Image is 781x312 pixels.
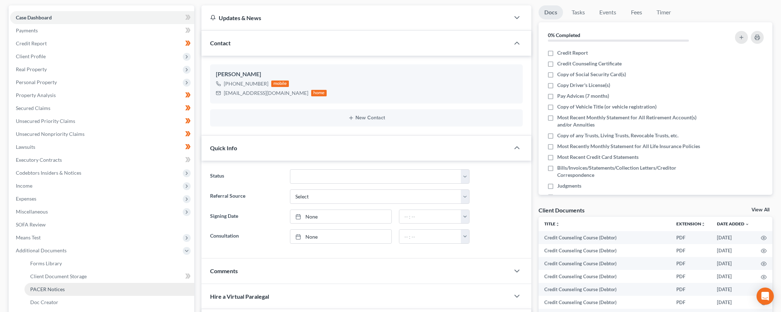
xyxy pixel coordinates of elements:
a: Case Dashboard [10,11,194,24]
div: Open Intercom Messenger [757,288,774,305]
span: Codebtors Insiders & Notices [16,170,81,176]
span: Judgments [557,182,581,189]
div: mobile [271,81,289,87]
span: Credit Report [557,49,588,56]
span: Additional Documents [16,247,67,253]
label: Signing Date [206,210,286,224]
td: Credit Counseling Course (Debtor) [539,257,671,270]
span: Client Profile [16,53,46,59]
span: Means Test [16,234,41,240]
a: Payments [10,24,194,37]
strong: 0% Completed [548,32,580,38]
a: Property Analysis [10,89,194,102]
td: [DATE] [711,283,755,296]
a: Date Added expand_more [717,221,749,226]
input: -- : -- [399,230,461,243]
a: Unsecured Nonpriority Claims [10,128,194,141]
label: Status [206,169,286,184]
div: home [311,90,327,96]
span: Most Recent Monthly Statement for All Retirement Account(s) and/or Annuities [557,114,708,128]
a: Lawsuits [10,141,194,153]
div: Updates & News [210,14,501,22]
td: PDF [671,296,711,309]
span: Executory Contracts [16,157,62,163]
i: expand_more [745,222,749,226]
button: New Contact [216,115,517,121]
span: Comments [210,267,238,274]
label: Consultation [206,229,286,244]
div: Client Documents [539,206,585,214]
td: PDF [671,231,711,244]
span: Hire a Virtual Paralegal [210,293,269,300]
a: Fees [625,5,648,19]
a: PACER Notices [24,283,194,296]
td: Credit Counseling Course (Debtor) [539,244,671,257]
td: Credit Counseling Course (Debtor) [539,231,671,244]
span: Real Property [16,66,47,72]
span: Personal Property [16,79,57,85]
span: Most Recent Credit Card Statements [557,153,639,161]
td: PDF [671,244,711,257]
input: -- : -- [399,210,461,224]
a: Executory Contracts [10,153,194,166]
a: Titleunfold_more [544,221,560,226]
span: Credit Report [16,40,47,46]
span: Forms Library [30,260,62,266]
a: Secured Claims [10,102,194,115]
td: [DATE] [711,257,755,270]
span: Bills/Invoices/Statements/Collection Letters/Creditor Correspondence [557,164,708,179]
span: Quick Info [210,144,237,151]
span: Payments [16,27,38,33]
div: [PHONE_NUMBER] [224,80,268,87]
span: PACER Notices [30,286,65,292]
i: unfold_more [701,222,705,226]
a: View All [752,207,769,212]
div: [EMAIL_ADDRESS][DOMAIN_NAME] [224,90,308,97]
td: [DATE] [711,296,755,309]
i: unfold_more [555,222,560,226]
td: PDF [671,283,711,296]
span: Contact [210,40,231,46]
span: Most Recently Monthly Statement for All Life Insurance Policies [557,143,700,150]
td: PDF [671,257,711,270]
a: None [290,210,391,224]
span: Copy of Vehicle Title (or vehicle registration) [557,103,657,110]
span: Income [16,183,32,189]
span: Case Dashboard [16,14,52,20]
a: Forms Library [24,257,194,270]
span: Copy Driver's License(s) [557,82,610,89]
a: None [290,230,391,243]
a: Unsecured Priority Claims [10,115,194,128]
span: Miscellaneous [16,208,48,215]
span: Pay Advices (7 months) [557,92,609,100]
td: PDF [671,270,711,283]
span: Property Analysis [16,92,56,98]
span: Legal Documents Regarding: Lawsuits, Custody Matters, Garnishments, etc. [557,193,708,207]
span: Credit Counseling Certificate [557,60,622,67]
span: Copy of any Trusts, Living Trusts, Revocable Trusts, etc. [557,132,678,139]
a: Doc Creator [24,296,194,309]
td: [DATE] [711,231,755,244]
a: Timer [651,5,677,19]
td: Credit Counseling Course (Debtor) [539,270,671,283]
span: Expenses [16,196,36,202]
a: Extensionunfold_more [676,221,705,226]
a: Events [594,5,622,19]
span: Unsecured Nonpriority Claims [16,131,85,137]
td: Credit Counseling Course (Debtor) [539,283,671,296]
span: Copy of Social Security Card(s) [557,71,626,78]
span: Client Document Storage [30,273,87,279]
a: Tasks [566,5,591,19]
div: [PERSON_NAME] [216,70,517,79]
span: SOFA Review [16,221,46,228]
td: [DATE] [711,270,755,283]
span: Doc Creator [30,299,58,305]
a: Credit Report [10,37,194,50]
span: Lawsuits [16,144,35,150]
td: [DATE] [711,244,755,257]
td: Credit Counseling Course (Debtor) [539,296,671,309]
a: Client Document Storage [24,270,194,283]
span: Secured Claims [16,105,50,111]
label: Referral Source [206,189,286,204]
a: Docs [539,5,563,19]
